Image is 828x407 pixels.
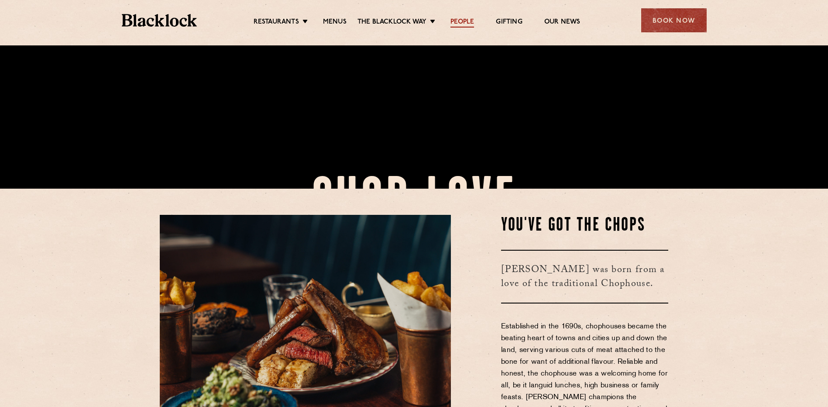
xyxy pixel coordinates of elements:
div: Book Now [641,8,707,32]
a: Restaurants [254,18,299,28]
h3: [PERSON_NAME] was born from a love of the traditional Chophouse. [501,250,668,304]
img: BL_Textured_Logo-footer-cropped.svg [122,14,197,27]
a: Our News [544,18,581,28]
a: Gifting [496,18,522,28]
a: People [450,18,474,28]
a: The Blacklock Way [357,18,426,28]
h2: You've Got The Chops [501,215,668,237]
a: Menus [323,18,347,28]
